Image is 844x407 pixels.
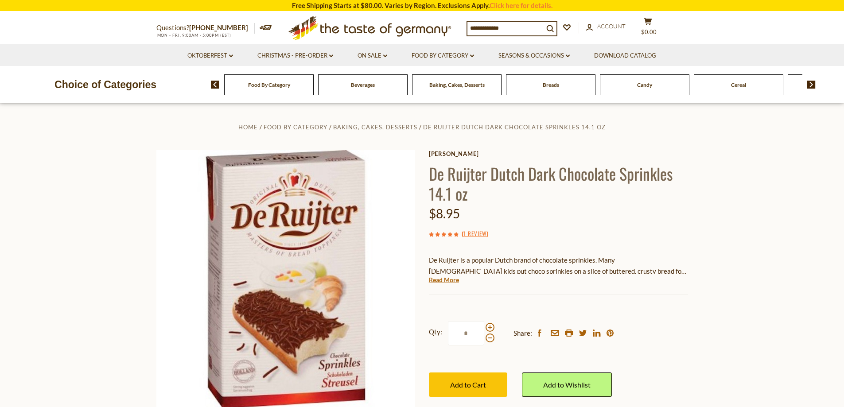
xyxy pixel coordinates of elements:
a: Account [586,22,626,31]
a: Cereal [731,81,746,88]
strong: Qty: [429,326,442,337]
button: Add to Cart [429,372,507,397]
p: Questions? [156,22,255,34]
a: Seasons & Occasions [498,51,570,61]
a: Food By Category [248,81,290,88]
a: Add to Wishlist [522,372,612,397]
a: Download Catalog [594,51,656,61]
span: MON - FRI, 9:00AM - 5:00PM (EST) [156,33,232,38]
a: Click here for details. [490,1,552,9]
a: Breads [543,81,559,88]
span: ( ) [462,229,488,238]
span: $8.95 [429,206,460,221]
a: Baking, Cakes, Desserts [333,124,417,131]
a: [PHONE_NUMBER] [189,23,248,31]
a: Candy [637,81,652,88]
a: Beverages [351,81,375,88]
a: Home [238,124,258,131]
a: Christmas - PRE-ORDER [257,51,333,61]
a: Food By Category [264,124,327,131]
a: 1 Review [463,229,486,239]
span: Account [597,23,626,30]
span: Add to Cart [450,380,486,389]
a: Oktoberfest [187,51,233,61]
a: Read More [429,275,459,284]
a: On Sale [358,51,387,61]
a: Baking, Cakes, Desserts [429,81,485,88]
span: Share: [513,328,532,339]
p: De Ruijter is a popular Dutch brand of chocolate sprinkles. Many [DEMOGRAPHIC_DATA] kids put choc... [429,255,688,277]
h1: De Ruijter Dutch Dark Chocolate Sprinkles 14.1 oz [429,163,688,203]
span: $0.00 [641,28,657,35]
a: Food By Category [412,51,474,61]
button: $0.00 [635,17,661,39]
input: Qty: [448,321,484,345]
a: De Ruijter Dutch Dark Chocolate Sprinkles 14.1 oz [423,124,606,131]
a: [PERSON_NAME] [429,150,688,157]
img: next arrow [807,81,816,89]
img: previous arrow [211,81,219,89]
